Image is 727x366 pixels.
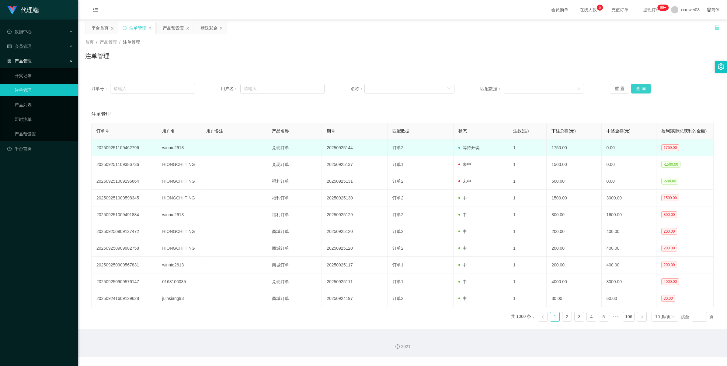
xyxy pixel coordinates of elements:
i: 图标: sync [123,26,127,30]
a: 开奖记录 [15,69,73,82]
td: 4000.00 [547,273,601,290]
td: 0.00 [602,173,656,190]
span: 提现订单 [640,8,663,12]
td: winnie2613 [157,206,201,223]
td: 1750.00 [547,139,601,156]
i: 图标: left [541,315,544,319]
li: 106 [623,312,634,322]
h1: 注单管理 [85,51,110,61]
div: 跳至 页 [681,312,714,322]
input: 请输入 [240,84,325,93]
td: 200.00 [547,257,601,273]
td: HIONGCHIITING [157,190,201,206]
i: 图标: check-circle-o [7,30,12,34]
span: 1500.00 [661,195,679,201]
div: 赠送彩金 [200,22,217,34]
td: 500.00 [547,173,601,190]
span: 中 [458,262,467,267]
td: 20250925137 [322,156,388,173]
sup: 5 [597,5,603,11]
div: 产品预设置 [163,22,184,34]
span: 订单2 [392,145,403,150]
p: 5 [599,5,601,11]
td: 202509250909567831 [92,257,157,273]
span: 会员管理 [7,44,32,49]
td: 202509250909082758 [92,240,157,257]
td: 兑现订单 [267,156,322,173]
span: 4000.00 [661,278,679,285]
li: 共 1060 条， [511,312,535,322]
span: 订单1 [392,162,403,167]
input: 请输入 [110,84,195,93]
span: 订单1 [392,262,403,267]
td: 福利订单 [267,173,322,190]
span: 订单2 [392,229,403,234]
td: 3000.00 [602,190,656,206]
i: 图标: close [219,26,223,30]
span: 匹配数据 [392,128,409,133]
i: 图标: down [577,87,580,91]
span: 200.00 [661,262,677,268]
i: 图标: down [671,315,675,319]
span: 产品名称 [272,128,289,133]
span: -1500.00 [661,161,680,168]
li: 2 [562,312,572,322]
li: 4 [586,312,596,322]
span: 未中 [458,162,471,167]
div: 注单管理 [129,22,146,34]
td: 202509241609129628 [92,290,157,307]
td: winnie2613 [157,257,201,273]
i: 图标: table [7,44,12,48]
span: 在线人数 [577,8,600,12]
a: 1 [550,312,559,321]
a: 5 [599,312,608,321]
span: 产品管理 [7,58,32,63]
span: 30.00 [661,295,675,302]
div: 2021 [83,343,722,350]
td: 400.00 [602,240,656,257]
span: 中奖金额(元) [607,128,631,133]
td: 商城订单 [267,223,322,240]
td: 202509251009598345 [92,190,157,206]
td: 1 [508,273,547,290]
span: 200.00 [661,228,677,235]
i: 图标: copyright [395,344,400,349]
span: / [119,40,120,44]
td: HIONGCHIITING [157,173,201,190]
td: HIONGCHIITING [157,156,201,173]
a: 2 [562,312,572,321]
a: 图标: dashboard平台首页 [7,143,73,155]
li: 3 [574,312,584,322]
img: logo.9652507e.png [7,6,17,15]
i: 图标: close [148,26,152,30]
a: 即时注单 [15,113,73,125]
span: 200.00 [661,245,677,252]
span: 中 [458,195,467,200]
i: 图标: unlock [714,25,720,30]
span: 订单2 [392,296,403,301]
span: 状态 [458,128,467,133]
td: 800.00 [547,206,601,223]
span: 订单2 [392,212,403,217]
span: 中 [458,296,467,301]
td: 20250925120 [322,223,388,240]
span: 订单2 [392,179,403,184]
td: 1 [508,257,547,273]
span: 名称： [351,86,365,92]
td: 商城订单 [267,257,322,273]
a: 产品列表 [15,99,73,111]
td: 20250925111 [322,273,388,290]
div: 10 条/页 [655,312,671,321]
i: 图标: right [640,315,644,319]
td: 20250925129 [322,206,388,223]
td: 1500.00 [547,156,601,173]
td: 202509250909576147 [92,273,157,290]
span: 盈利(实际总获利的金额) [661,128,707,133]
td: 1 [508,190,547,206]
span: 800.00 [661,211,677,218]
td: 1 [508,240,547,257]
td: 20250925130 [322,190,388,206]
li: 下一页 [637,312,647,322]
td: 202509251109462796 [92,139,157,156]
sup: 1205 [658,5,669,11]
